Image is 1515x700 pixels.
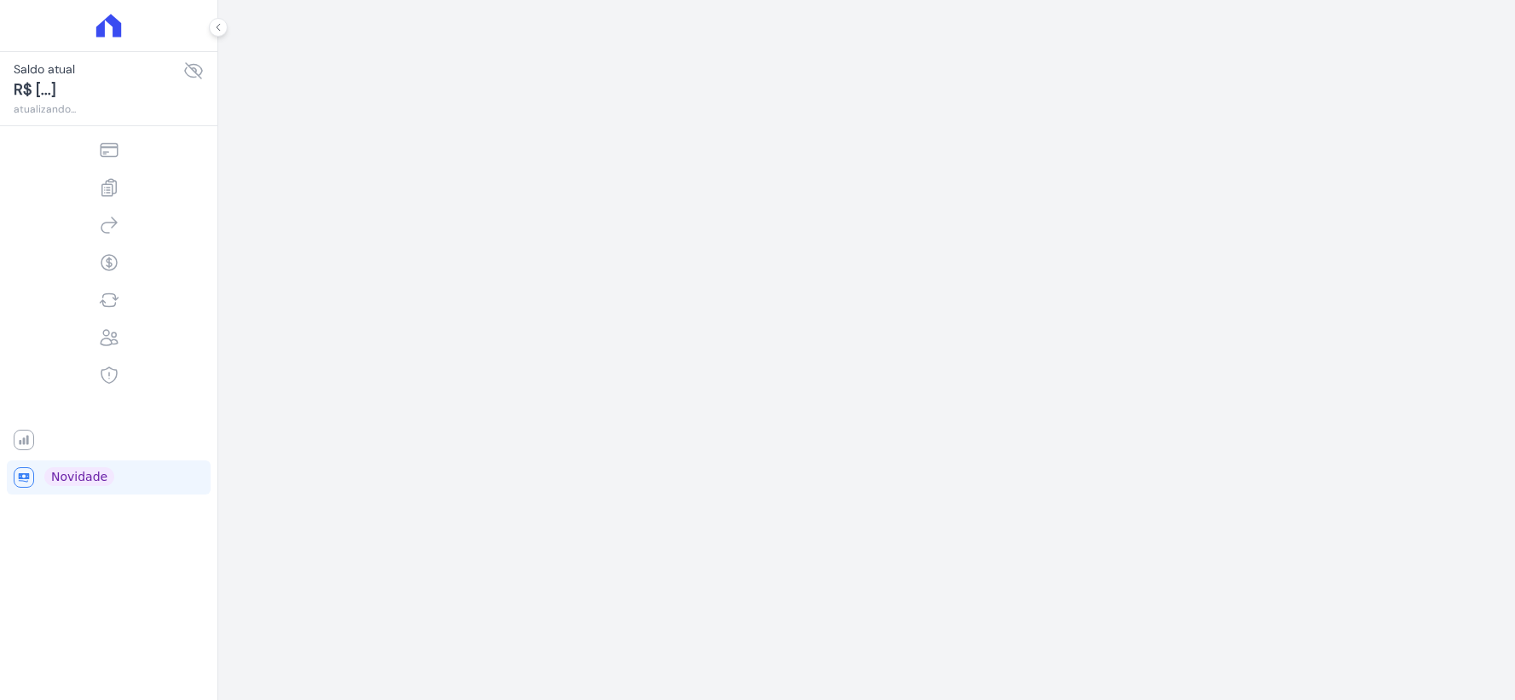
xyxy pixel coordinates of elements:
[7,460,211,495] a: Novidade
[14,133,204,518] nav: Sidebar
[44,467,114,486] span: Novidade
[14,78,183,101] span: R$ [...]
[14,101,183,117] span: atualizando...
[14,61,183,78] span: Saldo atual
